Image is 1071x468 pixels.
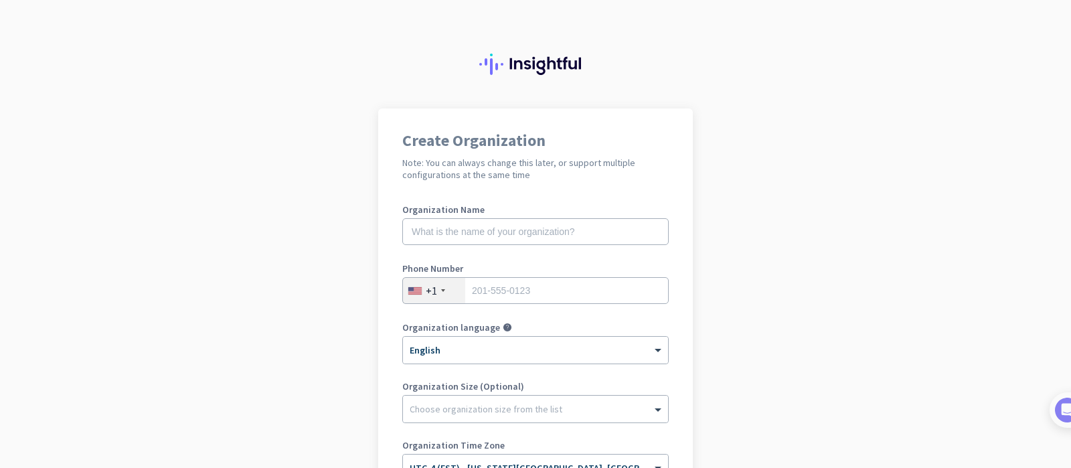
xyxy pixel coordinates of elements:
label: Organization Name [402,205,669,214]
label: Organization Time Zone [402,441,669,450]
label: Organization Size (Optional) [402,382,669,391]
label: Phone Number [402,264,669,273]
h1: Create Organization [402,133,669,149]
i: help [503,323,512,332]
h2: Note: You can always change this later, or support multiple configurations at the same time [402,157,669,181]
div: +1 [426,284,437,297]
input: 201-555-0123 [402,277,669,304]
img: Insightful [479,54,592,75]
label: Organization language [402,323,500,332]
input: What is the name of your organization? [402,218,669,245]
